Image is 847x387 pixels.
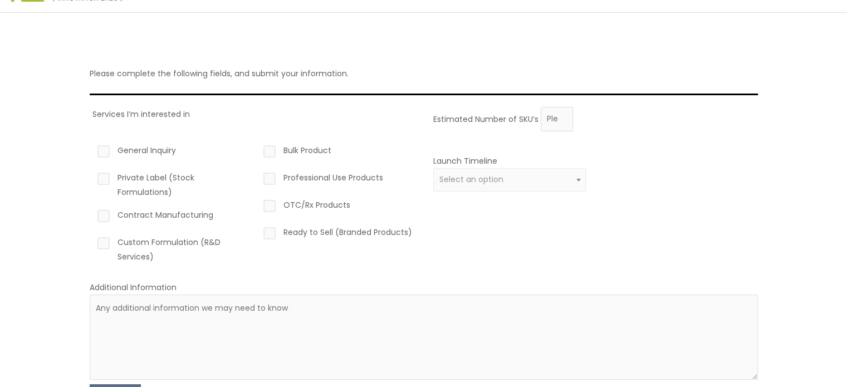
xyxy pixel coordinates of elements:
label: Services I’m interested in [92,109,190,120]
label: Private Label (Stock Formulations) [95,170,248,199]
label: Additional Information [90,282,177,293]
span: Select an option [439,174,503,185]
label: Launch Timeline [433,155,497,166]
label: OTC/Rx Products [261,198,414,217]
input: Please enter the estimated number of skus [541,107,573,131]
label: Custom Formulation (R&D Services) [95,235,248,264]
label: General Inquiry [95,143,248,162]
p: Please complete the following fields, and submit your information. [90,66,758,81]
label: Professional Use Products [261,170,414,189]
label: Contract Manufacturing [95,208,248,227]
label: Bulk Product [261,143,414,162]
label: Ready to Sell (Branded Products) [261,225,414,244]
label: Estimated Number of SKU’s [433,113,538,124]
